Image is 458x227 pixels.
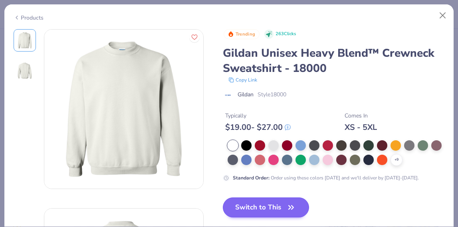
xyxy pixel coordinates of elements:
[276,31,296,38] span: 263 Clicks
[223,92,234,98] img: brand logo
[226,76,260,84] button: copy to clipboard
[435,8,450,23] button: Close
[223,197,309,217] button: Switch to This
[189,32,200,42] button: Like
[15,31,34,50] img: Front
[233,175,270,181] strong: Standard Order :
[223,46,445,76] div: Gildan Unisex Heavy Blend™ Crewneck Sweatshirt - 18000
[236,32,255,36] span: Trending
[345,112,377,120] div: Comes In
[225,112,291,120] div: Typically
[258,90,286,99] span: Style 18000
[238,90,254,99] span: Gildan
[345,122,377,132] div: XS - 5XL
[14,14,44,22] div: Products
[233,174,419,181] div: Order using these colors [DATE] and we'll deliver by [DATE]-[DATE].
[44,30,203,189] img: Front
[225,122,291,132] div: $ 19.00 - $ 27.00
[228,31,234,37] img: Trending sort
[224,29,260,40] button: Badge Button
[395,157,399,163] span: + 9
[15,61,34,80] img: Back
